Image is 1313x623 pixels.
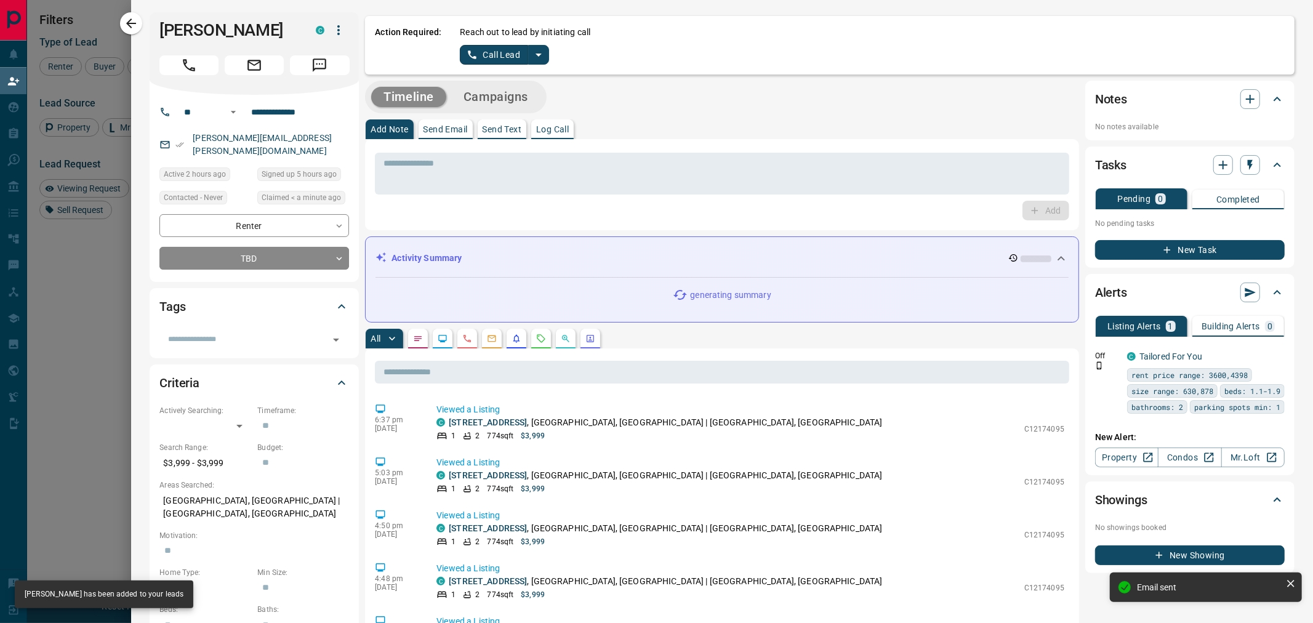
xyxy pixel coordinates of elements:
p: 774 sqft [488,430,514,441]
button: New Showing [1095,545,1285,565]
p: $3,999 [521,483,545,494]
span: size range: 630,878 [1131,385,1213,397]
p: 5:03 pm [375,468,418,477]
div: Showings [1095,485,1285,515]
div: condos.ca [436,418,445,427]
a: [STREET_ADDRESS] [449,417,527,427]
p: 0 [1267,322,1272,331]
span: rent price range: 3600,4398 [1131,369,1248,381]
div: condos.ca [436,577,445,585]
p: 1 [451,483,456,494]
svg: Push Notification Only [1095,361,1104,370]
p: Viewed a Listing [436,456,1064,469]
svg: Email Verified [175,140,184,149]
p: $3,999 [521,589,545,600]
span: bathrooms: 2 [1131,401,1183,413]
p: 2 [475,430,480,441]
div: Tasks [1095,150,1285,180]
p: Timeframe: [257,405,349,416]
svg: Emails [487,334,497,344]
div: [PERSON_NAME] has been added to your leads [25,584,183,605]
p: Pending [1117,195,1150,203]
p: $3,999 - $3,999 [159,453,251,473]
p: Add Note [371,125,408,134]
p: [GEOGRAPHIC_DATA], [GEOGRAPHIC_DATA] | [GEOGRAPHIC_DATA], [GEOGRAPHIC_DATA] [159,491,349,524]
p: Action Required: [375,26,441,65]
span: Signed up 5 hours ago [262,168,337,180]
div: Notes [1095,84,1285,114]
p: 4:50 pm [375,521,418,530]
p: C12174095 [1024,476,1064,488]
button: Call Lead [460,45,528,65]
span: parking spots min: 1 [1194,401,1280,413]
p: 774 sqft [488,483,514,494]
h2: Tags [159,297,185,316]
p: $3,999 [521,430,545,441]
p: 1 [451,589,456,600]
p: [DATE] [375,424,418,433]
h2: Notes [1095,89,1127,109]
p: Viewed a Listing [436,509,1064,522]
p: 1 [1168,322,1173,331]
svg: Requests [536,334,546,344]
p: No showings booked [1095,522,1285,533]
p: New Alert: [1095,431,1285,444]
a: Tailored For You [1139,352,1202,361]
p: 1 [451,536,456,547]
div: condos.ca [436,524,445,533]
p: Listing Alerts [1107,322,1161,331]
p: Activity Summary [391,252,462,265]
h2: Showings [1095,490,1147,510]
p: generating summary [690,289,771,302]
span: Message [290,55,349,75]
button: Campaigns [451,87,540,107]
button: New Task [1095,240,1285,260]
div: Tags [159,292,349,321]
p: , [GEOGRAPHIC_DATA], [GEOGRAPHIC_DATA] | [GEOGRAPHIC_DATA], [GEOGRAPHIC_DATA] [449,469,882,482]
p: [DATE] [375,477,418,486]
p: , [GEOGRAPHIC_DATA], [GEOGRAPHIC_DATA] | [GEOGRAPHIC_DATA], [GEOGRAPHIC_DATA] [449,416,882,429]
p: Areas Searched: [159,480,349,491]
p: Actively Searching: [159,405,251,416]
p: [DATE] [375,583,418,592]
svg: Lead Browsing Activity [438,334,448,344]
span: Call [159,55,219,75]
a: Property [1095,448,1158,467]
h2: Alerts [1095,283,1127,302]
a: [STREET_ADDRESS] [449,576,527,586]
a: [STREET_ADDRESS] [449,470,527,480]
span: Email [225,55,284,75]
p: $3,999 [521,536,545,547]
div: condos.ca [436,471,445,480]
p: 2 [475,536,480,547]
p: Home Type: [159,567,251,578]
p: Search Range: [159,442,251,453]
p: 774 sqft [488,536,514,547]
p: Off [1095,350,1120,361]
p: Send Email [424,125,468,134]
p: Viewed a Listing [436,562,1064,575]
div: Email sent [1137,582,1281,592]
span: Contacted - Never [164,191,223,204]
p: Baths: [257,604,349,615]
svg: Notes [413,334,423,344]
p: , [GEOGRAPHIC_DATA], [GEOGRAPHIC_DATA] | [GEOGRAPHIC_DATA], [GEOGRAPHIC_DATA] [449,575,882,588]
p: 2 [475,483,480,494]
p: Reach out to lead by initiating call [460,26,590,39]
p: 774 sqft [488,589,514,600]
p: 2 [475,589,480,600]
p: 6:37 pm [375,416,418,424]
h2: Criteria [159,373,199,393]
svg: Opportunities [561,334,571,344]
div: condos.ca [1127,352,1136,361]
p: Building Alerts [1202,322,1260,331]
div: split button [460,45,549,65]
a: [PERSON_NAME][EMAIL_ADDRESS][PERSON_NAME][DOMAIN_NAME] [193,133,332,156]
div: Tue Sep 16 2025 [257,167,349,185]
p: Beds: [159,604,251,615]
svg: Listing Alerts [512,334,521,344]
div: Tue Sep 16 2025 [257,191,349,208]
button: Open [226,105,241,119]
span: beds: 1.1-1.9 [1224,385,1280,397]
a: Condos [1158,448,1221,467]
